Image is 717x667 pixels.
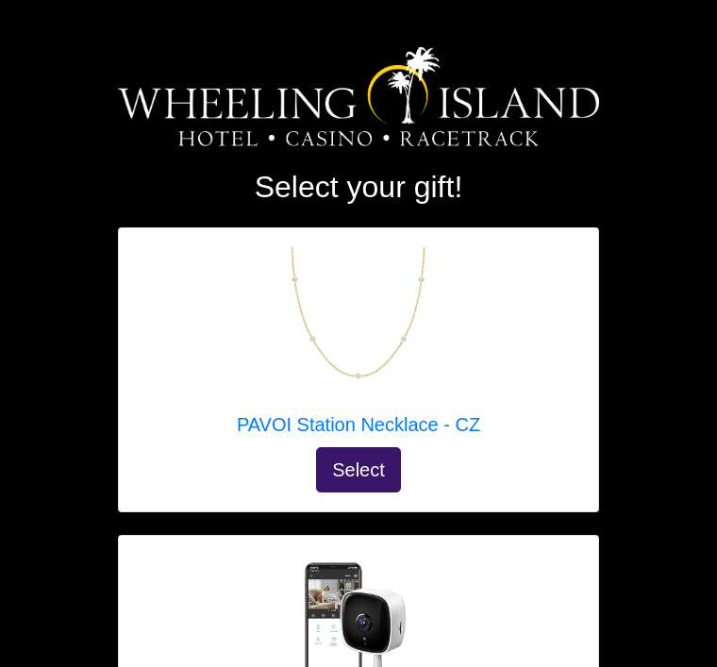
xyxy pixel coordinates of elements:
img: Logo [118,47,599,146]
img: PAVOI Station Necklace - CZ [283,247,434,398]
h2: Select your gift! [118,169,599,205]
button: Select [316,447,401,492]
a: PAVOI Station Necklace - CZ PAVOI Station Necklace - CZ [237,247,480,447]
h5: PAVOI Station Necklace - CZ [237,413,480,436]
